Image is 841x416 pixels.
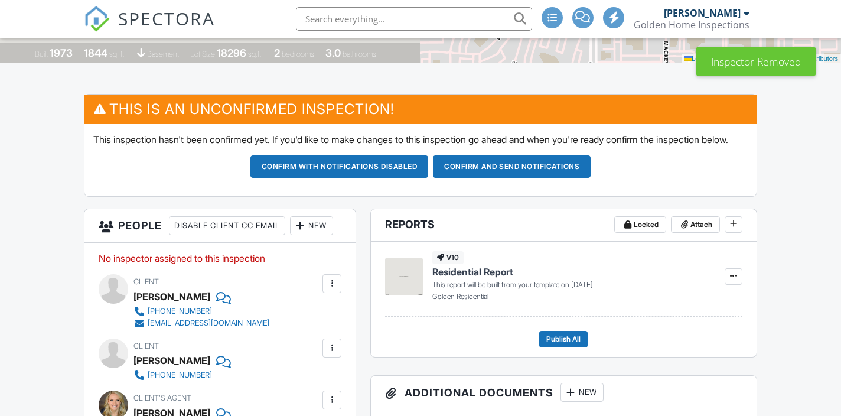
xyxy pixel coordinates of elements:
a: [PHONE_NUMBER] [133,369,221,381]
span: sq.ft. [248,50,263,58]
span: Client's Agent [133,394,191,402]
p: This inspection hasn't been confirmed yet. If you'd like to make changes to this inspection go ah... [93,133,747,146]
div: [PHONE_NUMBER] [148,307,212,316]
h3: Additional Documents [371,376,757,409]
div: 1973 [50,47,73,59]
p: No inspector assigned to this inspection [99,252,341,265]
a: [EMAIL_ADDRESS][DOMAIN_NAME] [133,317,269,329]
div: 18296 [217,47,246,59]
div: Disable Client CC Email [169,216,285,235]
h3: People [84,209,356,243]
button: Confirm with notifications disabled [250,155,429,178]
div: [PERSON_NAME] [664,7,741,19]
div: [PERSON_NAME] [133,288,210,305]
div: 1844 [84,47,107,59]
div: [EMAIL_ADDRESS][DOMAIN_NAME] [148,318,269,328]
span: Client [133,277,159,286]
a: SPECTORA [84,16,215,41]
input: Search everything... [296,7,532,31]
div: 2 [274,47,280,59]
span: bedrooms [282,50,314,58]
span: sq. ft. [109,50,126,58]
a: Leaflet [684,55,711,62]
div: 3.0 [325,47,341,59]
div: Inspector Removed [696,47,816,76]
div: Golden Home Inspections [634,19,749,31]
span: Client [133,342,159,350]
div: [PERSON_NAME] [133,352,210,369]
h3: This is an Unconfirmed Inspection! [84,95,756,123]
span: basement [147,50,179,58]
span: SPECTORA [118,6,215,31]
div: New [560,383,604,402]
span: bathrooms [343,50,376,58]
span: Lot Size [190,50,215,58]
button: Confirm and send notifications [433,155,591,178]
div: [PHONE_NUMBER] [148,370,212,380]
div: New [290,216,333,235]
a: [PHONE_NUMBER] [133,305,269,317]
span: Built [35,50,48,58]
img: The Best Home Inspection Software - Spectora [84,6,110,32]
